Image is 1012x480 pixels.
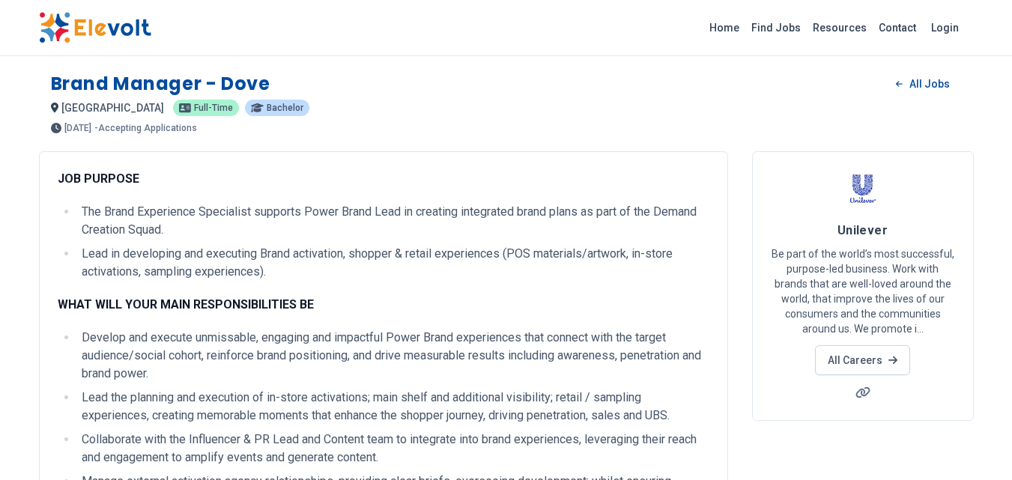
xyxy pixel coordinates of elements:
[771,246,955,336] p: Be part of the world’s most successful, purpose-led business. Work with brands that are well-love...
[873,16,922,40] a: Contact
[77,203,709,239] li: The Brand Experience Specialist supports Power Brand Lead in creating integrated brand plans as p...
[39,12,151,43] img: Elevolt
[844,170,882,207] img: Unilever
[51,72,270,96] h1: Brand Manager - Dove
[64,124,91,133] span: [DATE]
[194,103,233,112] span: Full-time
[922,13,968,43] a: Login
[77,329,709,383] li: Develop and execute unmissable, engaging and impactful Power Brand experiences that connect with ...
[77,389,709,425] li: Lead the planning and execution of in-store activations; main shelf and additional visibility; re...
[745,16,807,40] a: Find Jobs
[267,103,303,112] span: Bachelor
[884,73,961,95] a: All Jobs
[807,16,873,40] a: Resources
[58,297,314,312] strong: WHAT WILL YOUR MAIN RESPONSIBILITIES BE
[77,245,709,281] li: Lead in developing and executing Brand activation, shopper & retail experiences (POS materials/ar...
[58,171,139,186] strong: JOB PURPOSE
[77,431,709,467] li: Collaborate with the Influencer & PR Lead and Content team to integrate into brand experiences, l...
[815,345,910,375] a: All Careers
[61,102,164,114] span: [GEOGRAPHIC_DATA]
[94,124,197,133] p: - Accepting Applications
[837,223,888,237] span: Unilever
[703,16,745,40] a: Home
